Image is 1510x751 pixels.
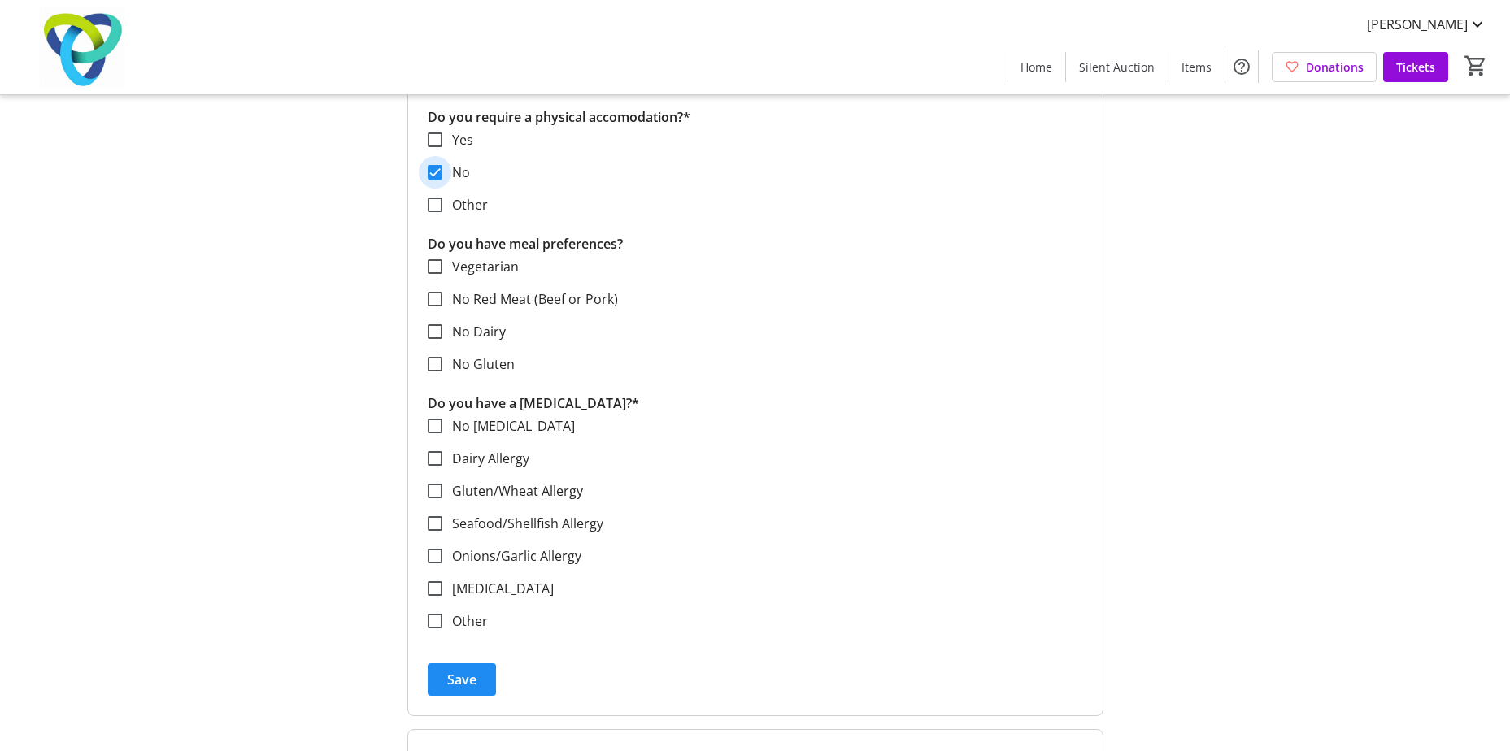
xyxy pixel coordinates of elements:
label: Other [442,195,488,215]
button: Cart [1461,51,1490,80]
span: Save [447,670,476,689]
label: No Dairy [442,322,506,341]
a: Donations [1272,52,1377,82]
button: [PERSON_NAME] [1354,11,1500,37]
label: No [442,163,470,182]
img: Trillium Health Partners Foundation's Logo [10,7,154,88]
label: Gluten/Wheat Allergy [442,481,583,501]
p: Do you require a physical accomodation?* [428,107,1083,127]
p: Do you have a [MEDICAL_DATA]?* [428,393,1083,413]
label: No [MEDICAL_DATA] [442,416,575,436]
a: Tickets [1383,52,1448,82]
label: No Red Meat (Beef or Pork) [442,289,618,309]
a: Silent Auction [1066,52,1168,82]
span: Items [1181,59,1212,76]
label: Other [442,611,488,631]
button: Help [1225,50,1258,83]
span: [PERSON_NAME] [1367,15,1468,34]
span: Home [1020,59,1052,76]
label: Vegetarian [442,257,519,276]
button: Save [428,663,496,696]
a: Home [1007,52,1065,82]
label: Seafood/Shellfish Allergy [442,514,603,533]
span: Donations [1306,59,1364,76]
label: Onions/Garlic Allergy [442,546,581,566]
span: Silent Auction [1079,59,1155,76]
label: Yes [442,130,473,150]
p: Do you have meal preferences? [428,234,1083,254]
label: [MEDICAL_DATA] [442,579,554,598]
a: Items [1168,52,1225,82]
label: Dairy Allergy [442,449,529,468]
span: Tickets [1396,59,1435,76]
label: No Gluten [442,354,515,374]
